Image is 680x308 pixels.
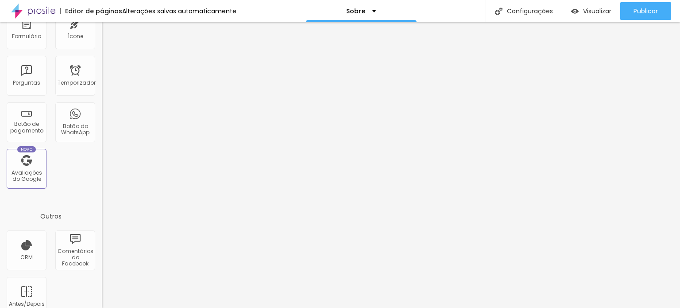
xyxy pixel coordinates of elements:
font: Antes/Depois [9,300,45,308]
font: Alterações salvas automaticamente [122,7,236,16]
iframe: Editor [102,22,680,308]
font: Novo [21,147,33,152]
font: Visualizar [583,7,611,16]
font: Configurações [507,7,553,16]
font: Temporizador [58,79,96,86]
font: CRM [20,253,33,261]
font: Avaliações do Google [12,169,42,183]
button: Publicar [620,2,671,20]
font: Formulário [12,32,41,40]
font: Ícone [68,32,83,40]
font: Sobre [346,7,365,16]
button: Visualizar [562,2,620,20]
font: Perguntas [13,79,40,86]
font: Publicar [634,7,658,16]
font: Outros [40,212,62,221]
font: Botão do WhatsApp [61,122,89,136]
img: view-1.svg [571,8,579,15]
font: Comentários do Facebook [58,247,93,268]
font: Editor de páginas [65,7,122,16]
img: Ícone [495,8,502,15]
font: Botão de pagamento [10,120,43,134]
